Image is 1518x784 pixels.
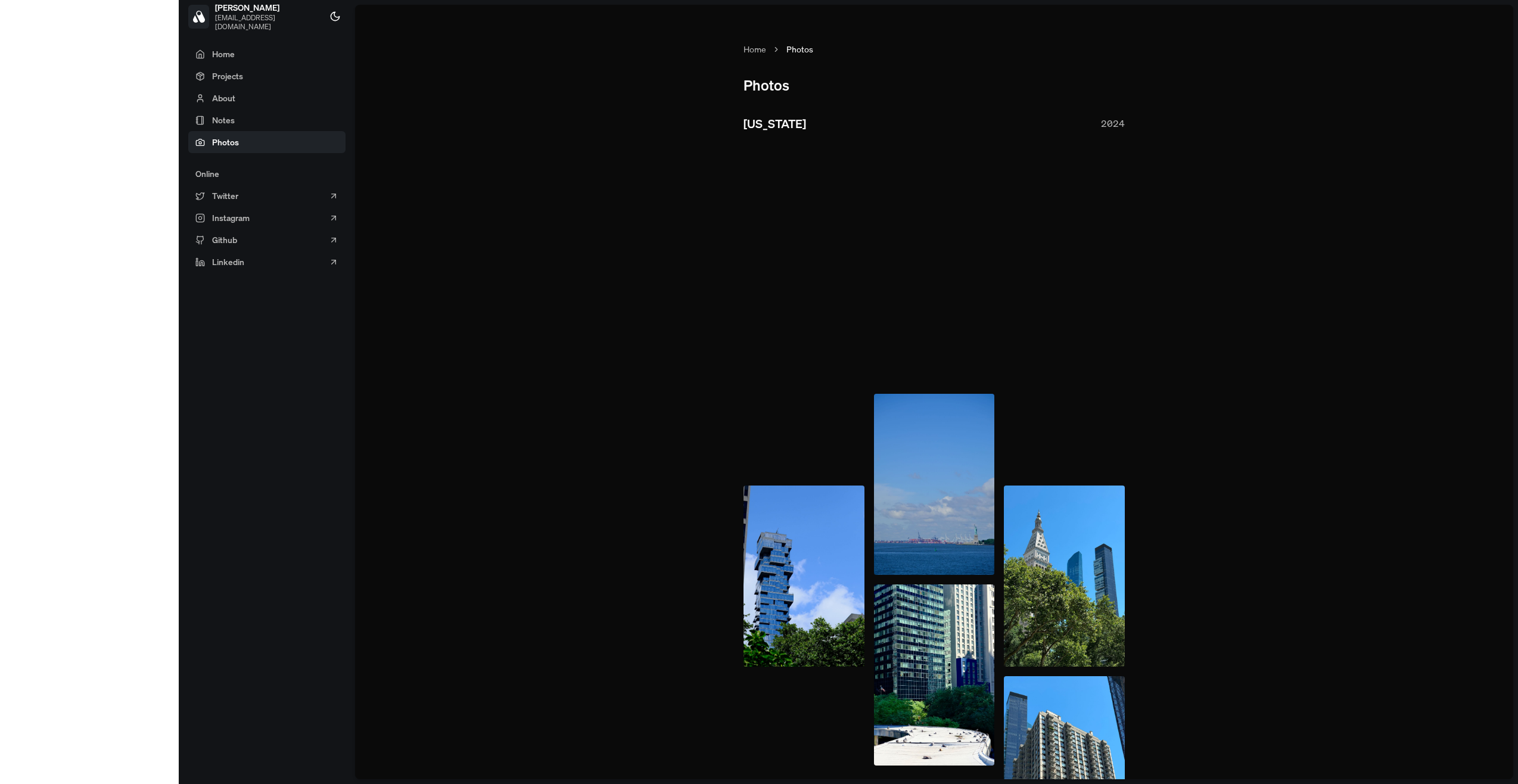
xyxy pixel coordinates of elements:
[188,131,346,153] a: Photos
[212,189,238,202] span: Twitter
[188,229,346,251] a: Github
[874,584,995,766] img: Image
[744,115,806,146] h2: [US_STATE]
[786,43,813,55] span: Photos
[1101,115,1125,132] p: 2024
[212,211,250,224] span: Instagram
[744,155,1125,384] img: Mountains
[744,43,766,55] a: Home
[212,70,243,82] span: Projects
[744,43,1125,55] nav: breadcrumb
[215,2,317,13] span: [PERSON_NAME]
[215,13,317,31] span: [EMAIL_ADDRESS][DOMAIN_NAME]
[212,48,235,60] span: Home
[1004,486,1125,667] img: Image
[188,109,346,131] a: Notes
[212,92,235,104] span: About
[188,163,346,185] div: Online
[874,394,995,575] img: Image
[212,114,235,126] span: Notes
[744,394,864,476] img: Image
[188,185,346,207] a: Twitter
[212,136,239,148] span: Photos
[188,87,346,109] a: About
[188,251,346,273] a: Linkedin
[744,486,864,667] img: Image
[212,234,237,246] span: Github
[188,65,346,87] a: Projects
[744,676,864,758] img: Image
[188,43,346,65] a: Home
[188,207,346,229] a: Instagram
[1004,394,1125,476] img: Image
[188,2,325,31] a: [PERSON_NAME][EMAIL_ADDRESS][DOMAIN_NAME]
[212,256,244,268] span: Linkedin
[744,74,1125,96] h1: Photos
